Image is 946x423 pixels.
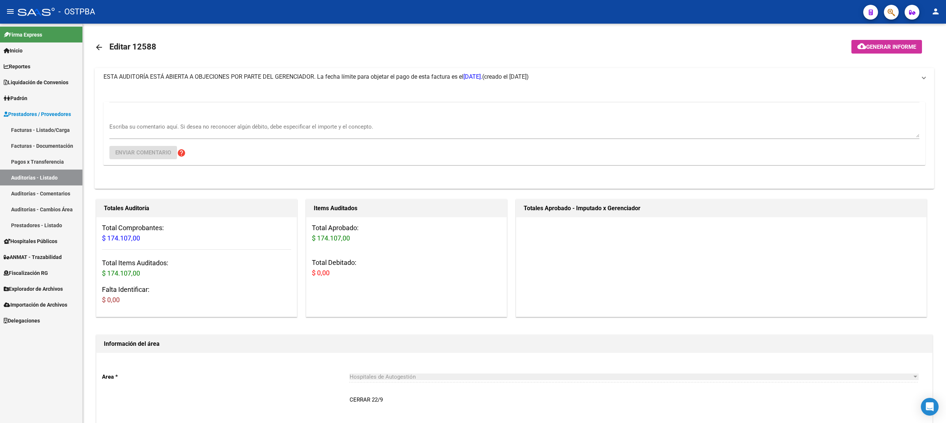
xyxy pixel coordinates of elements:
[95,86,934,189] div: ESTA AUDITORÍA ESTÁ ABIERTA A OBJECIONES POR PARTE DEL GERENCIADOR. La fecha límite para objetar ...
[4,301,67,309] span: Importación de Archivos
[463,73,482,80] span: [DATE].
[103,73,482,80] span: ESTA AUDITORÍA ESTÁ ABIERTA A OBJECIONES POR PARTE DEL GERENCIADOR. La fecha límite para objetar ...
[4,94,27,102] span: Padrón
[866,44,916,50] span: Generar informe
[4,269,48,277] span: Fiscalización RG
[4,47,23,55] span: Inicio
[4,110,71,118] span: Prestadores / Proveedores
[104,338,925,350] h1: Información del área
[4,253,62,261] span: ANMAT - Trazabilidad
[104,202,289,214] h1: Totales Auditoría
[95,68,934,86] mat-expansion-panel-header: ESTA AUDITORÍA ESTÁ ABIERTA A OBJECIONES POR PARTE DEL GERENCIADOR. La fecha límite para objetar ...
[851,40,922,54] button: Generar informe
[482,73,529,81] span: (creado el [DATE])
[4,62,30,71] span: Reportes
[350,373,416,380] span: Hospitales de Autogestión
[95,43,103,52] mat-icon: arrow_back
[312,269,330,277] span: $ 0,00
[312,234,350,242] span: $ 174.107,00
[4,237,57,245] span: Hospitales Públicos
[312,223,501,243] h3: Total Aprobado:
[102,234,140,242] span: $ 174.107,00
[312,257,501,278] h3: Total Debitado:
[524,202,919,214] h1: Totales Aprobado - Imputado x Gerenciador
[6,7,15,16] mat-icon: menu
[109,42,156,51] span: Editar 12588
[4,317,40,325] span: Delegaciones
[4,78,68,86] span: Liquidación de Convenios
[102,223,291,243] h3: Total Comprobantes:
[102,269,140,277] span: $ 174.107,00
[115,149,171,156] span: Enviar comentario
[921,398,939,416] div: Open Intercom Messenger
[314,202,499,214] h1: Items Auditados
[4,285,63,293] span: Explorador de Archivos
[177,149,186,157] mat-icon: help
[931,7,940,16] mat-icon: person
[4,31,42,39] span: Firma Express
[102,258,291,279] h3: Total Items Auditados:
[102,296,120,304] span: $ 0,00
[102,284,291,305] h3: Falta Identificar:
[857,42,866,51] mat-icon: cloud_download
[102,373,350,381] p: Area *
[109,146,177,159] button: Enviar comentario
[58,4,95,20] span: - OSTPBA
